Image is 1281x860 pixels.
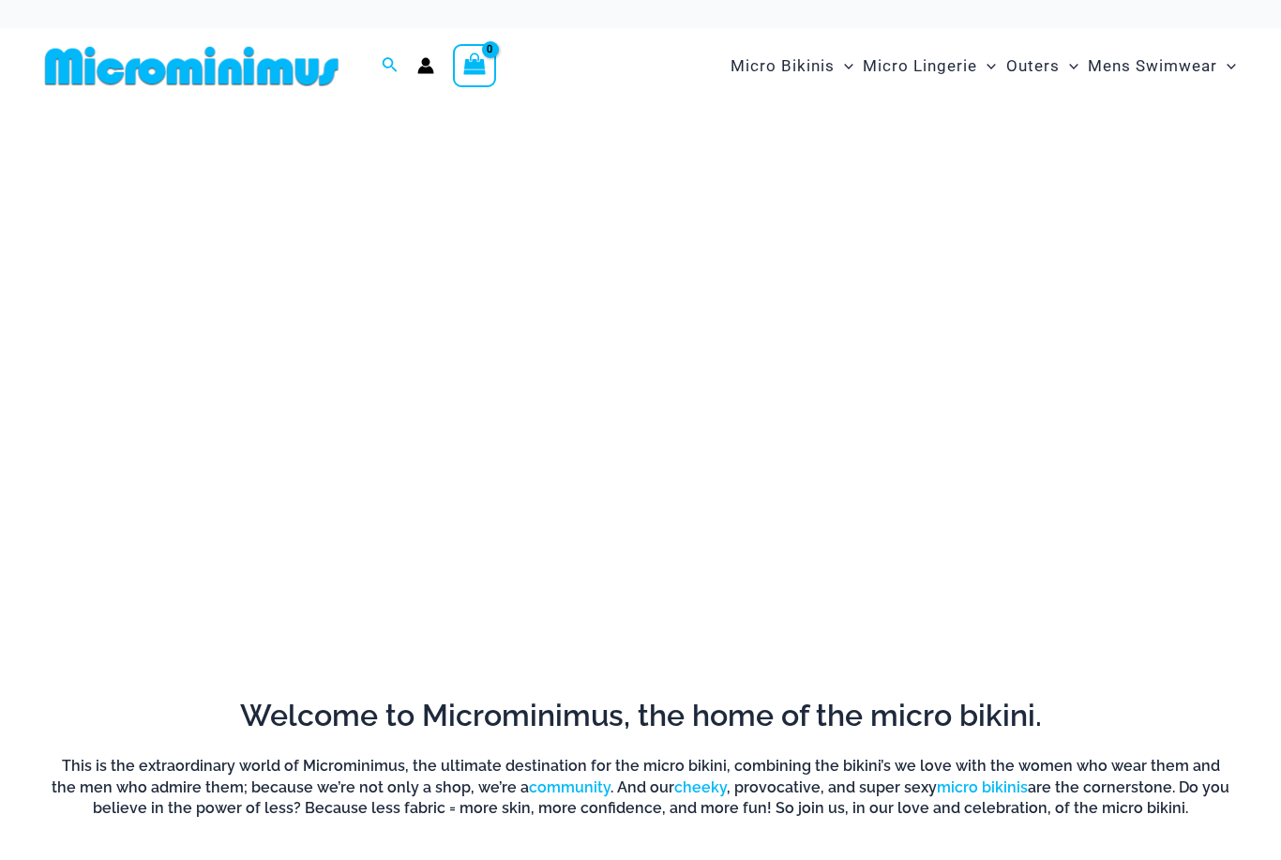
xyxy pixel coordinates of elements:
span: Menu Toggle [1060,42,1078,90]
a: View Shopping Cart, empty [453,44,496,87]
a: community [529,778,610,796]
span: Mens Swimwear [1088,42,1217,90]
a: micro bikinis [937,778,1028,796]
nav: Site Navigation [723,35,1243,98]
a: Account icon link [417,57,434,74]
h6: This is the extraordinary world of Microminimus, the ultimate destination for the micro bikini, c... [52,756,1229,819]
a: Mens SwimwearMenu ToggleMenu Toggle [1083,38,1241,95]
img: MM SHOP LOGO FLAT [38,45,346,87]
span: Menu Toggle [835,42,853,90]
span: Menu Toggle [1217,42,1236,90]
span: Micro Lingerie [863,42,977,90]
a: OutersMenu ToggleMenu Toggle [1002,38,1083,95]
a: Search icon link [382,54,399,78]
a: cheeky [674,778,727,796]
a: Micro BikinisMenu ToggleMenu Toggle [726,38,858,95]
span: Micro Bikinis [731,42,835,90]
h2: Welcome to Microminimus, the home of the micro bikini. [52,696,1229,735]
span: Menu Toggle [977,42,996,90]
span: Outers [1006,42,1060,90]
a: Micro LingerieMenu ToggleMenu Toggle [858,38,1001,95]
